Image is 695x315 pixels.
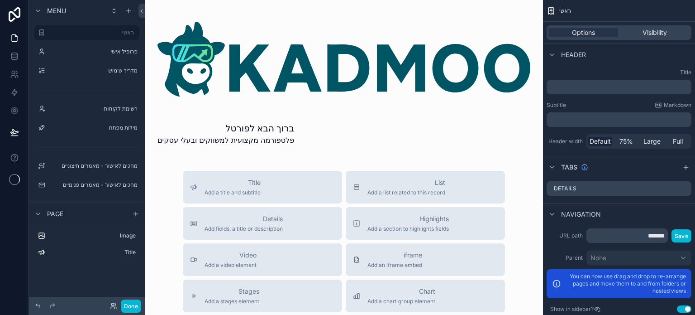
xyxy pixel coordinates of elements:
button: StagesAdd a stages element [183,280,342,312]
a: מחכים לאישור - מאמרים חיצוניים [34,159,139,173]
a: ראשי [34,25,139,40]
button: ChartAdd a chart group element [346,280,505,312]
span: Visibility [643,28,667,37]
span: Title [205,178,261,187]
button: DetailsAdd fields, a title or description [183,207,342,240]
button: VideoAdd a video element [183,243,342,276]
span: Full [673,137,683,146]
label: רשימת לקוחות [49,105,138,112]
button: iframeAdd an iframe embed [346,243,505,276]
button: HighlightsAdd a section to highlights fields [346,207,505,240]
span: Details [205,214,283,223]
span: Add a title and subtitle [205,189,261,196]
button: Done [121,300,141,313]
button: ListAdd a list related to this record [346,171,505,204]
span: Video [205,251,257,260]
span: Tabs [561,163,577,172]
label: Title [52,249,136,256]
label: Header width [547,138,583,145]
span: Stages [205,287,259,296]
label: מדריך שימוש [49,67,138,74]
button: Save [671,229,691,242]
a: מחכים לאישור - מאמרים פנימיים [34,178,139,192]
div: scrollable content [547,112,691,127]
label: Subtitle [547,102,566,109]
span: Chart [367,287,435,296]
span: ראשי [559,7,571,15]
span: None [590,253,606,262]
label: מילות מפתח [49,124,138,131]
span: iframe [367,251,422,260]
a: מילות מפתח [34,121,139,135]
span: Page [47,209,63,218]
label: מחכים לאישור - מאמרים פנימיים [49,181,138,189]
span: Options [572,28,595,37]
a: רשימת לקוחות [34,102,139,116]
label: URL path [547,232,583,239]
span: Header [561,50,586,59]
span: Large [643,137,661,146]
span: Add a chart group element [367,298,435,305]
label: פרופיל אישי [49,48,138,55]
label: ראשי [49,29,134,36]
p: You can now use drag and drop to re-arrange pages and move them to and from folders or nested views [565,273,686,295]
span: Markdown [664,102,691,109]
label: Details [554,185,576,192]
span: Add a section to highlights fields [367,225,449,233]
a: מדריך שימוש [34,63,139,78]
span: Add fields, a title or description [205,225,283,233]
a: Markdown [655,102,691,109]
span: Menu [47,6,66,15]
span: Add an iframe embed [367,262,422,269]
span: Navigation [561,210,601,219]
span: Add a list related to this record [367,189,445,196]
label: Parent [547,254,583,262]
button: TitleAdd a title and subtitle [183,171,342,204]
div: scrollable content [547,80,691,94]
span: Add a stages element [205,298,259,305]
label: מחכים לאישור - מאמרים חיצוניים [49,162,138,170]
span: Add a video element [205,262,257,269]
span: Default [590,137,611,146]
div: scrollable content [29,224,145,269]
span: Highlights [367,214,449,223]
label: Title [547,69,691,76]
span: 75% [619,137,633,146]
span: List [367,178,445,187]
label: Image [52,232,136,239]
a: פרופיל אישי [34,44,139,59]
button: None [586,250,691,266]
